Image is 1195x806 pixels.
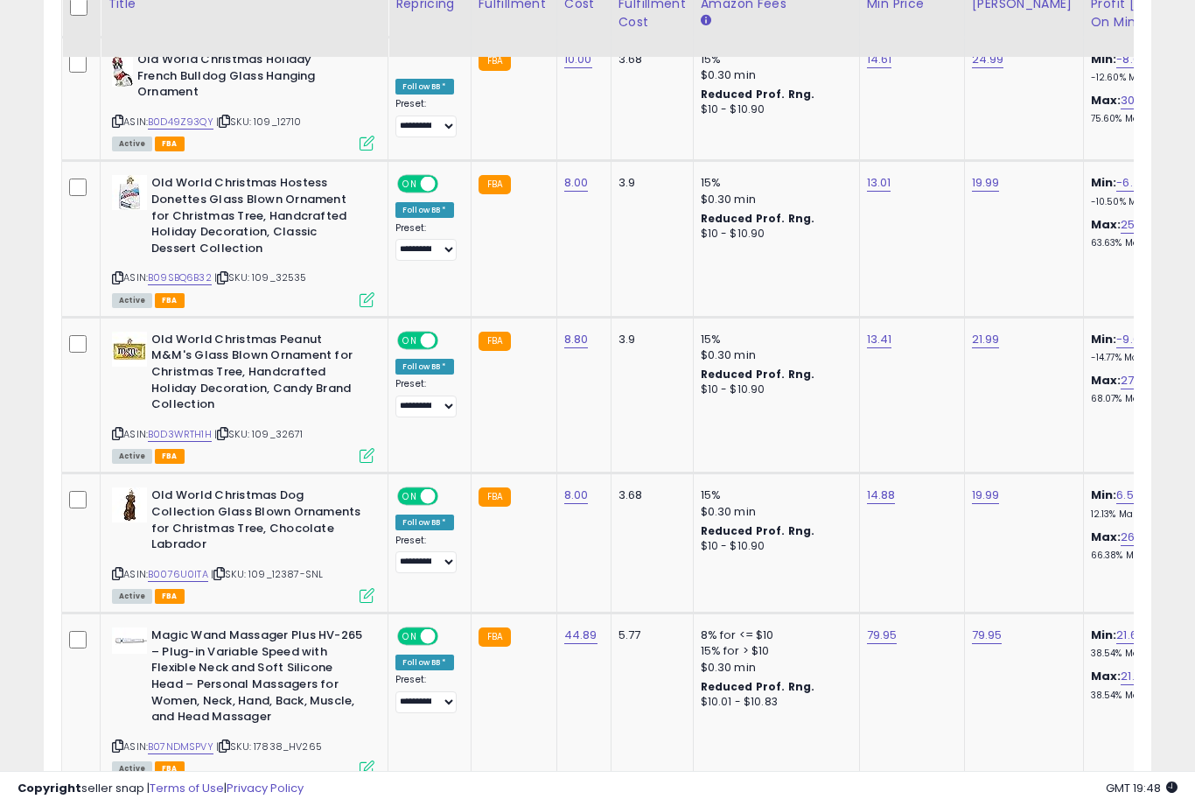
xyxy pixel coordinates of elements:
b: Min: [1091,487,1117,503]
img: 41HsJI2KPsL._SL40_.jpg [112,487,147,522]
b: Min: [1091,51,1117,67]
div: 3.68 [618,52,680,67]
div: $0.30 min [701,347,846,363]
a: 6.52 [1116,487,1141,504]
a: 8.00 [564,487,589,504]
div: 3.9 [618,332,680,347]
b: Max: [1091,529,1122,545]
b: Min: [1091,331,1117,347]
div: Follow BB * [395,515,454,530]
a: 26.56 [1121,529,1152,546]
b: Min: [1091,174,1117,191]
b: Min: [1091,627,1117,643]
img: 41NPaHsns-L._SL40_.jpg [112,52,133,87]
div: $10 - $10.90 [701,382,846,397]
strong: Copyright [17,780,81,796]
span: ON [399,333,421,347]
b: Reduced Prof. Rng. [701,211,815,226]
span: All listings currently available for purchase on Amazon [112,589,152,604]
b: Reduced Prof. Rng. [701,523,815,538]
a: Terms of Use [150,780,224,796]
small: FBA [479,487,511,507]
a: 79.95 [867,627,898,644]
a: B07NDMSPVY [148,739,213,754]
small: FBA [479,52,511,71]
a: 27.24 [1121,372,1152,389]
a: 10.00 [564,51,592,68]
a: 21.64 [1121,668,1150,685]
div: $10 - $10.90 [701,102,846,117]
span: ON [399,177,421,192]
div: Follow BB * [395,202,454,218]
div: $10 - $10.90 [701,227,846,242]
span: OFF [436,489,464,504]
a: -6.46 [1116,174,1148,192]
span: All listings currently available for purchase on Amazon [112,449,152,464]
span: FBA [155,761,185,776]
span: FBA [155,449,185,464]
a: -8.62 [1116,51,1147,68]
div: $0.30 min [701,192,846,207]
div: $0.30 min [701,67,846,83]
b: Max: [1091,372,1122,389]
a: B0D3WRTH1H [148,427,212,442]
b: Old World Christmas Peanut M&M's Glass Blown Ornament for Christmas Tree, Handcrafted Holiday Dec... [151,332,364,417]
div: ASIN: [112,332,374,461]
div: Preset: [395,222,458,262]
span: FBA [155,293,185,308]
a: 25.46 [1121,216,1153,234]
span: | SKU: 17838_HV265 [216,739,322,753]
div: 15% [701,487,846,503]
span: | SKU: 109_12710 [216,115,302,129]
a: -9.69 [1116,331,1147,348]
div: seller snap | | [17,781,304,797]
span: OFF [436,177,464,192]
div: $0.30 min [701,504,846,520]
span: ON [399,629,421,644]
a: 13.41 [867,331,892,348]
a: 21.99 [972,331,1000,348]
div: ASIN: [112,175,374,305]
span: | SKU: 109_12387-SNL [211,567,323,581]
a: 14.88 [867,487,896,504]
div: 15% for > $10 [701,643,846,659]
div: Preset: [395,535,458,574]
b: Reduced Prof. Rng. [701,679,815,694]
b: Magic Wand Massager Plus HV-265 – Plug-in Variable Speed with Flexible Neck and Soft Silicone Hea... [151,627,364,729]
small: FBA [479,175,511,194]
div: 8% for <= $10 [701,627,846,643]
a: 44.89 [564,627,597,644]
b: Old World Christmas Dog Collection Glass Blown Ornaments for Christmas Tree, Chocolate Labrador [151,487,364,557]
span: ON [399,489,421,504]
span: All listings currently available for purchase on Amazon [112,293,152,308]
small: FBA [479,332,511,351]
a: B0076U0ITA [148,567,208,582]
a: 30.25 [1121,92,1152,109]
b: Old World Christmas Hostess Donettes Glass Blown Ornament for Christmas Tree, Handcrafted Holiday... [151,175,364,261]
span: All listings currently available for purchase on Amazon [112,761,152,776]
a: 8.80 [564,331,589,348]
a: B09SBQ6B32 [148,270,212,285]
div: $0.30 min [701,660,846,676]
div: Preset: [395,98,458,137]
img: 21HqJt2oNsL._SL40_.jpg [112,627,147,654]
div: 15% [701,52,846,67]
small: Amazon Fees. [701,13,711,29]
div: Preset: [395,674,458,713]
a: 14.61 [867,51,892,68]
span: OFF [436,333,464,347]
span: | SKU: 109_32535 [214,270,307,284]
div: 5.77 [618,627,680,643]
div: 3.68 [618,487,680,503]
b: Max: [1091,668,1122,684]
div: Follow BB * [395,359,454,375]
span: OFF [436,629,464,644]
div: ASIN: [112,52,374,149]
b: Reduced Prof. Rng. [701,87,815,102]
b: Max: [1091,216,1122,233]
div: ASIN: [112,487,374,601]
div: 3.9 [618,175,680,191]
div: $10 - $10.90 [701,539,846,554]
div: Follow BB * [395,79,454,95]
span: FBA [155,137,185,151]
